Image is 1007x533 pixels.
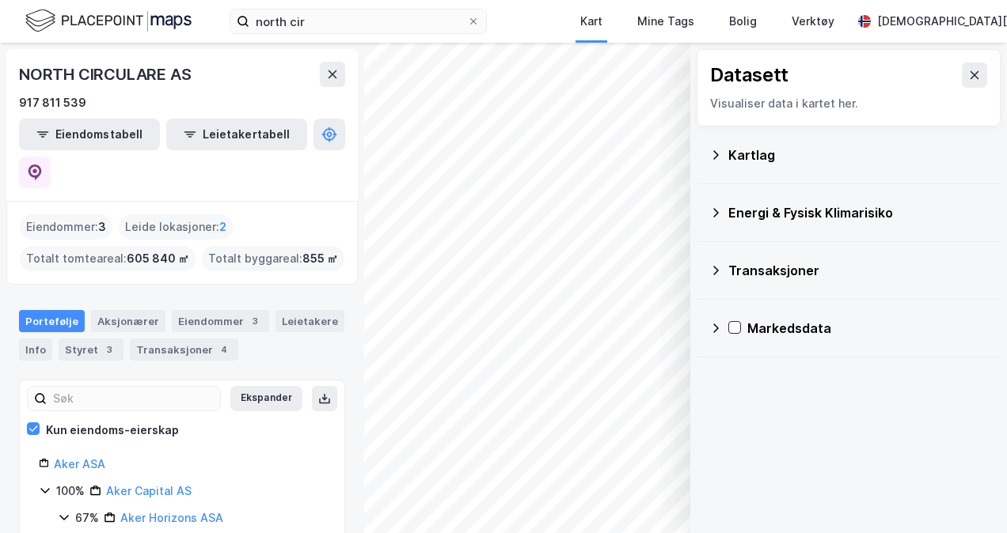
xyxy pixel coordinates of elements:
[249,9,467,33] input: Søk på adresse, matrikkel, gårdeiere, leietakere eller personer
[75,508,99,527] div: 67%
[728,261,988,280] div: Transaksjoner
[302,249,338,268] span: 855 ㎡
[130,338,238,361] div: Transaksjoner
[106,484,192,497] a: Aker Capital AS
[202,246,344,271] div: Totalt byggareal :
[275,310,344,332] div: Leietakere
[710,62,788,88] div: Datasett
[216,342,232,357] div: 4
[747,319,988,338] div: Markedsdata
[56,482,85,501] div: 100%
[247,313,263,329] div: 3
[166,119,307,150] button: Leietakertabell
[729,12,757,31] div: Bolig
[46,421,179,440] div: Kun eiendoms-eierskap
[230,386,302,411] button: Ekspander
[101,342,117,357] div: 3
[19,119,160,150] button: Eiendomstabell
[47,387,220,410] input: Søk
[580,12,602,31] div: Kart
[928,457,1007,533] iframe: Chat Widget
[19,338,52,361] div: Info
[710,94,987,113] div: Visualiser data i kartet her.
[120,511,223,524] a: Aker Horizons ASA
[219,217,226,236] span: 2
[728,203,988,222] div: Energi & Fysisk Klimarisiko
[20,214,112,240] div: Eiendommer :
[792,12,834,31] div: Verktøy
[25,7,192,35] img: logo.f888ab2527a4732fd821a326f86c7f29.svg
[728,146,988,164] div: Kartlag
[637,12,694,31] div: Mine Tags
[172,310,269,332] div: Eiendommer
[59,338,123,361] div: Styret
[19,62,194,87] div: NORTH CIRCULARE AS
[91,310,165,332] div: Aksjonærer
[98,217,106,236] span: 3
[19,310,85,332] div: Portefølje
[20,246,196,271] div: Totalt tomteareal :
[119,214,233,240] div: Leide lokasjoner :
[54,457,105,471] a: Aker ASA
[127,249,189,268] span: 605 840 ㎡
[19,93,86,112] div: 917 811 539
